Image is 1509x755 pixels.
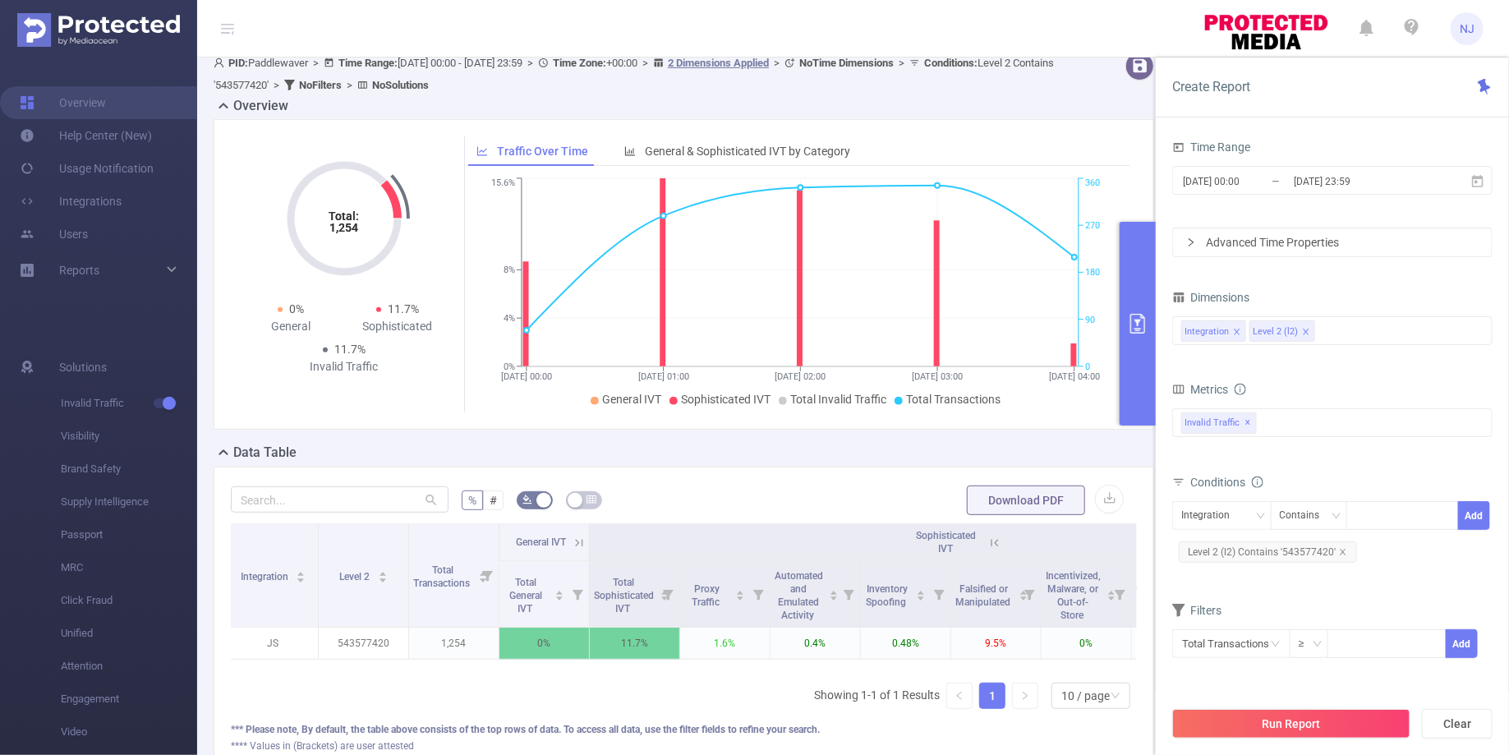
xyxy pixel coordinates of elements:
span: General IVT [602,393,661,406]
i: icon: caret-down [917,594,926,599]
i: icon: right [1020,691,1030,701]
span: > [308,57,324,69]
div: Contains [1280,502,1332,529]
i: icon: caret-up [555,588,564,593]
span: Reports [59,264,99,277]
div: **** Values in (Brackets) are user attested [231,739,1137,753]
i: icon: close [1302,328,1310,338]
li: Level 2 (l2) [1249,320,1315,342]
div: Sort [1106,588,1116,598]
tspan: 360 [1085,178,1100,189]
i: icon: caret-down [829,594,838,599]
tspan: [DATE] 02:00 [775,371,826,382]
input: Search... [231,486,449,513]
span: Visibility [61,420,197,453]
b: No Solutions [372,79,429,91]
div: Sort [735,588,745,598]
tspan: 180 [1085,268,1100,279]
i: icon: left [955,691,964,701]
p: 543577420 [319,628,408,659]
span: Conditions [1190,476,1263,489]
img: Protected Media [17,13,180,47]
i: icon: info-circle [1235,384,1246,395]
li: Previous Page [946,683,973,709]
div: Level 2 (l2) [1253,321,1298,343]
i: icon: caret-up [736,588,745,593]
p: 11.7% [590,628,679,659]
button: Add [1446,629,1478,658]
span: Supply Intelligence [61,486,197,518]
span: Click Fraud [61,584,197,617]
span: Create Report [1172,79,1250,94]
div: Sort [554,588,564,598]
span: > [769,57,784,69]
i: Filter menu [656,561,679,627]
span: > [269,79,284,91]
span: General IVT [516,536,566,548]
tspan: 0% [504,361,515,372]
div: Sort [829,588,839,598]
tspan: 90 [1085,315,1095,325]
a: Help Center (New) [20,119,152,152]
i: icon: close [1339,548,1347,556]
tspan: 270 [1085,220,1100,231]
i: Filter menu [927,561,950,627]
i: icon: line-chart [476,145,488,157]
p: 1.6% [680,628,770,659]
tspan: Total: [329,209,360,223]
i: Filter menu [1018,561,1041,627]
span: 0% [289,302,304,315]
i: icon: caret-up [917,588,926,593]
span: Metrics [1172,383,1228,396]
span: Passport [61,518,197,551]
span: ✕ [1245,413,1252,433]
div: General [237,318,344,335]
span: Sophisticated IVT [681,393,771,406]
b: Conditions : [924,57,978,69]
div: Sort [916,588,926,598]
i: icon: caret-up [378,569,387,574]
span: Falsified or Manipulated [955,583,1013,608]
span: 11.7% [388,302,419,315]
i: Filter menu [837,561,860,627]
div: Sort [296,569,306,579]
i: icon: caret-up [1106,588,1116,593]
div: Integration [1185,321,1229,343]
i: Filter menu [476,524,499,627]
tspan: [DATE] 04:00 [1049,371,1100,382]
p: 0% [499,628,589,659]
a: Reports [59,254,99,287]
h2: Overview [233,96,288,116]
span: Traffic Over Time [497,145,588,158]
i: icon: caret-up [297,569,306,574]
span: Filters [1172,604,1221,617]
span: Total Transactions [413,564,472,589]
tspan: 4% [504,313,515,324]
div: Sort [378,569,388,579]
span: NJ [1460,12,1474,45]
span: Video [61,716,197,748]
p: 0.48% [861,628,950,659]
i: Filter menu [1108,561,1131,627]
span: Dimensions [1172,291,1249,304]
i: icon: info-circle [1252,476,1263,488]
span: Total Transactions [906,393,1001,406]
span: Proxy Traffic [692,583,722,608]
div: ≥ [1299,630,1316,657]
span: > [522,57,538,69]
span: Invalid Traffic [61,387,197,420]
tspan: 8% [504,265,515,276]
tspan: [DATE] 03:00 [912,371,963,382]
span: Total Invalid Traffic [790,393,886,406]
div: Invalid Traffic [291,358,398,375]
span: > [894,57,909,69]
span: Solutions [59,351,107,384]
i: icon: right [1186,237,1196,247]
h2: Data Table [233,443,297,463]
i: Filter menu [566,561,589,627]
button: Run Report [1172,709,1410,739]
tspan: 0 [1085,361,1090,372]
p: 0% [1132,628,1221,659]
b: PID: [228,57,248,69]
span: # [490,494,497,507]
